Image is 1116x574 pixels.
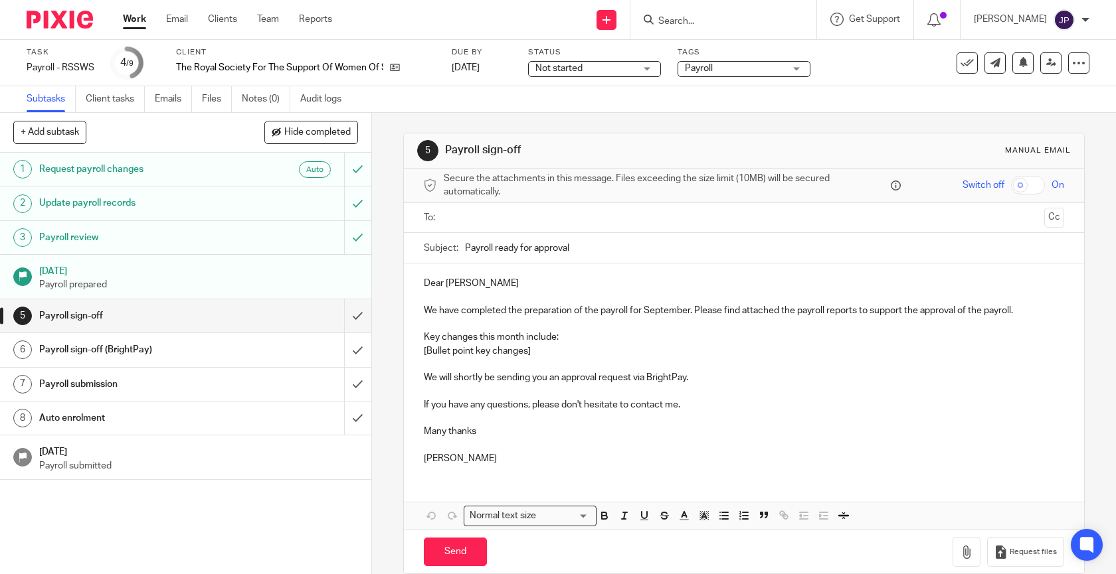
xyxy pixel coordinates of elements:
[541,509,589,523] input: Search for option
[27,47,94,58] label: Task
[424,304,1065,317] p: We have completed the preparation of the payroll for September. Please find attached the payroll ...
[685,64,713,73] span: Payroll
[424,211,438,224] label: To:
[444,172,888,199] span: Secure the attachments in this message. Files exceeding the size limit (10MB) will be secured aut...
[299,161,331,178] div: Auto
[528,47,661,58] label: Status
[13,121,86,143] button: + Add subtask
[13,340,32,359] div: 6
[39,159,234,179] h1: Request payroll changes
[39,261,358,278] h1: [DATE]
[264,121,358,143] button: Hide completed
[1010,547,1057,557] span: Request files
[176,61,383,74] p: The Royal Society For The Support Of Women Of Scotland
[452,63,480,72] span: [DATE]
[27,61,94,74] div: Payroll - RSSWS
[300,86,351,112] a: Audit logs
[39,408,234,428] h1: Auto enrolment
[39,374,234,394] h1: Payroll submission
[974,13,1047,26] p: [PERSON_NAME]
[126,60,134,67] small: /9
[202,86,232,112] a: Files
[27,11,93,29] img: Pixie
[424,330,1065,344] p: Key changes this month include:
[120,55,134,70] div: 4
[123,13,146,26] a: Work
[176,47,435,58] label: Client
[39,459,358,472] p: Payroll submitted
[452,47,511,58] label: Due by
[299,13,332,26] a: Reports
[257,13,279,26] a: Team
[467,509,539,523] span: Normal text size
[1044,208,1064,228] button: Cc
[849,15,900,24] span: Get Support
[39,228,234,248] h1: Payroll review
[445,143,772,157] h1: Payroll sign-off
[13,160,32,179] div: 1
[424,452,1065,465] p: [PERSON_NAME]
[424,277,1065,290] p: Dear [PERSON_NAME]
[242,86,290,112] a: Notes (0)
[424,538,487,566] input: Send
[13,307,32,325] div: 5
[86,86,145,112] a: Client tasks
[13,228,32,247] div: 3
[13,194,32,213] div: 2
[1054,9,1075,31] img: svg%3E
[13,409,32,427] div: 8
[39,193,234,213] h1: Update payroll records
[424,242,458,255] label: Subject:
[424,344,1065,358] p: [Bullet point key changes]
[39,306,234,326] h1: Payroll sign-off
[27,86,76,112] a: Subtasks
[155,86,192,112] a: Emails
[424,425,1065,438] p: Many thanks
[39,340,234,360] h1: Payroll sign-off (BrightPay)
[39,278,358,291] p: Payroll prepared
[987,537,1064,567] button: Request files
[284,127,351,138] span: Hide completed
[166,13,188,26] a: Email
[424,371,1065,384] p: We will shortly be sending you an approval request via BrightPay.
[678,47,810,58] label: Tags
[963,179,1004,192] span: Switch off
[208,13,237,26] a: Clients
[657,16,777,28] input: Search
[464,506,597,526] div: Search for option
[417,140,438,161] div: 5
[1052,179,1064,192] span: On
[13,375,32,394] div: 7
[424,398,1065,411] p: If you have any questions, please don't hesitate to contact me.
[535,64,583,73] span: Not started
[1005,145,1071,156] div: Manual email
[39,442,358,459] h1: [DATE]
